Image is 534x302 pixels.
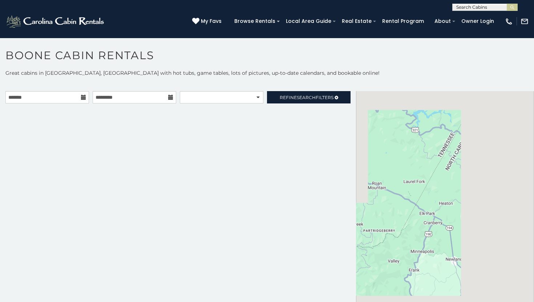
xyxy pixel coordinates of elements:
[521,17,529,25] img: mail-regular-white.png
[231,16,279,27] a: Browse Rentals
[192,17,223,25] a: My Favs
[379,16,428,27] a: Rental Program
[458,16,498,27] a: Owner Login
[282,16,335,27] a: Local Area Guide
[280,95,333,100] span: Refine Filters
[267,91,351,103] a: RefineSearchFilters
[201,17,222,25] span: My Favs
[431,16,454,27] a: About
[297,95,316,100] span: Search
[505,17,513,25] img: phone-regular-white.png
[338,16,375,27] a: Real Estate
[5,14,106,29] img: White-1-2.png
